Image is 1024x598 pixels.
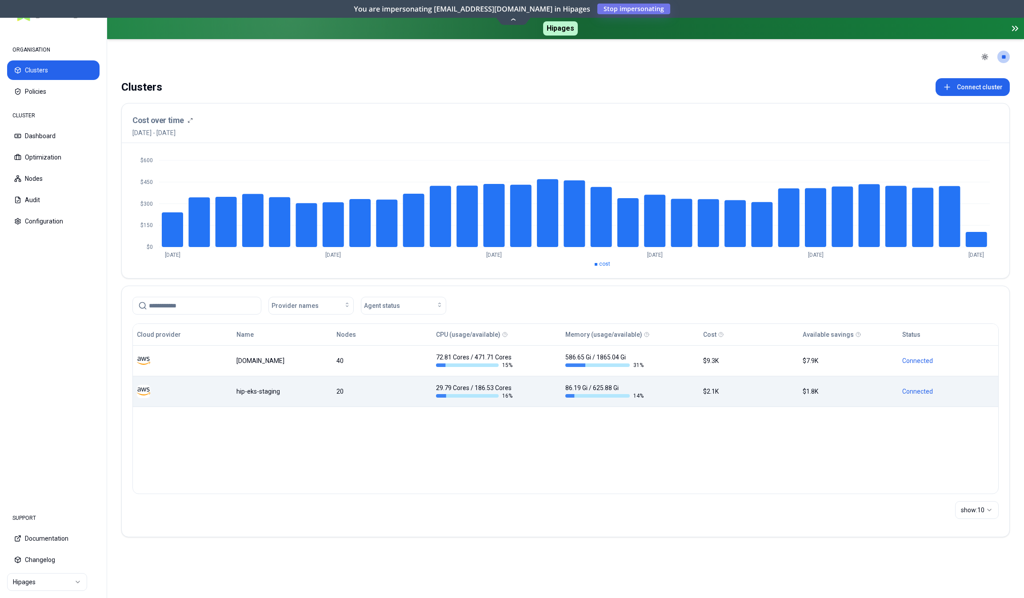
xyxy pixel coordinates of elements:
tspan: [DATE] [968,252,984,258]
button: Configuration [7,211,100,231]
div: 40 [336,356,428,365]
button: Cost [703,326,716,343]
span: Hipages [543,21,578,36]
div: hip-eks-staging [236,387,328,396]
div: luke.kubernetes.hipagesgroup.com.au [236,356,328,365]
tspan: [DATE] [165,252,180,258]
button: Agent status [361,297,446,315]
button: Clusters [7,60,100,80]
div: 29.79 Cores / 186.53 Cores [436,383,514,399]
div: 16 % [436,392,514,399]
tspan: [DATE] [808,252,824,258]
button: Nodes [336,326,356,343]
button: Documentation [7,529,100,548]
div: 586.65 Gi / 1865.04 Gi [565,353,644,369]
button: Cloud provider [137,326,181,343]
span: Agent status [364,301,400,310]
span: [DATE] - [DATE] [132,128,193,137]
div: 86.19 Gi / 625.88 Gi [565,383,644,399]
tspan: $150 [140,222,153,228]
button: Audit [7,190,100,210]
img: aws [137,354,150,367]
div: CLUSTER [7,107,100,124]
button: Optimization [7,148,100,167]
h3: Cost over time [132,114,184,127]
button: Provider names [268,297,354,315]
div: Connected [902,387,994,396]
button: Connect cluster [936,78,1010,96]
div: $1.8K [803,387,894,396]
div: 15 % [436,362,514,369]
div: SUPPORT [7,509,100,527]
tspan: [DATE] [325,252,341,258]
button: Available savings [803,326,854,343]
img: aws [137,385,150,398]
button: Name [236,326,254,343]
tspan: $450 [140,179,153,185]
div: Clusters [121,78,162,96]
span: Provider names [272,301,319,310]
div: 14 % [565,392,644,399]
button: CPU (usage/available) [436,326,500,343]
button: Policies [7,82,100,101]
button: Changelog [7,550,100,570]
div: $7.9K [803,356,894,365]
div: Connected [902,356,994,365]
div: ORGANISATION [7,41,100,59]
div: 31 % [565,362,644,369]
tspan: $600 [140,157,153,163]
div: $9.3K [703,356,795,365]
span: cost [599,261,610,267]
tspan: [DATE] [486,252,502,258]
div: 72.81 Cores / 471.71 Cores [436,353,514,369]
div: $2.1K [703,387,795,396]
button: Memory (usage/available) [565,326,642,343]
div: 20 [336,387,428,396]
tspan: $300 [140,201,153,207]
tspan: [DATE] [647,252,663,258]
tspan: $0 [147,244,153,250]
div: Status [902,330,920,339]
button: Nodes [7,169,100,188]
button: Dashboard [7,126,100,146]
